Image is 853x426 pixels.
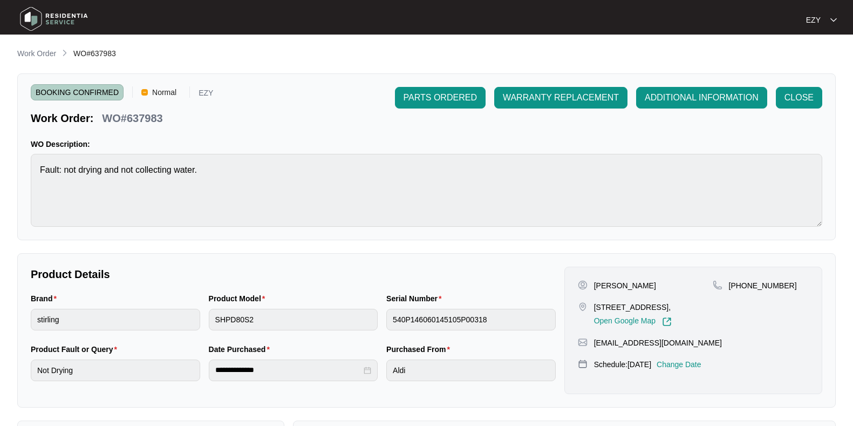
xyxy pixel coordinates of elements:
span: BOOKING CONFIRMED [31,84,124,100]
img: residentia service logo [16,3,92,35]
img: map-pin [578,302,588,312]
p: [EMAIL_ADDRESS][DOMAIN_NAME] [594,337,722,348]
button: PARTS ORDERED [395,87,486,109]
img: dropdown arrow [830,17,837,23]
p: [STREET_ADDRESS], [594,302,672,313]
a: Work Order [15,48,58,60]
label: Product Model [209,293,270,304]
p: WO Description: [31,139,822,150]
input: Serial Number [386,309,556,330]
span: WARRANTY REPLACEMENT [503,91,619,104]
input: Date Purchased [215,364,362,376]
p: Change Date [657,359,701,370]
img: map-pin [713,280,722,290]
p: Work Order: [31,111,93,126]
input: Purchased From [386,360,556,381]
img: Link-External [662,317,672,327]
button: ADDITIONAL INFORMATION [636,87,767,109]
span: PARTS ORDERED [404,91,477,104]
label: Product Fault or Query [31,344,121,355]
p: Product Details [31,267,556,282]
img: map-pin [578,337,588,347]
p: WO#637983 [102,111,162,126]
textarea: Fault: not drying and not collecting water. [31,154,822,227]
span: CLOSE [784,91,814,104]
img: map-pin [578,359,588,369]
label: Purchased From [386,344,454,355]
a: Open Google Map [594,317,672,327]
img: Vercel Logo [141,89,148,96]
input: Product Fault or Query [31,360,200,381]
span: ADDITIONAL INFORMATION [645,91,759,104]
input: Brand [31,309,200,330]
span: Normal [148,84,181,100]
label: Serial Number [386,293,446,304]
p: [PHONE_NUMBER] [729,280,797,291]
button: WARRANTY REPLACEMENT [494,87,627,109]
p: Work Order [17,48,56,59]
p: Schedule: [DATE] [594,359,651,370]
button: CLOSE [776,87,822,109]
img: user-pin [578,280,588,290]
p: EZY [806,15,821,25]
label: Date Purchased [209,344,274,355]
span: WO#637983 [73,49,116,58]
input: Product Model [209,309,378,330]
img: chevron-right [60,49,69,57]
label: Brand [31,293,61,304]
p: [PERSON_NAME] [594,280,656,291]
p: EZY [199,89,213,100]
